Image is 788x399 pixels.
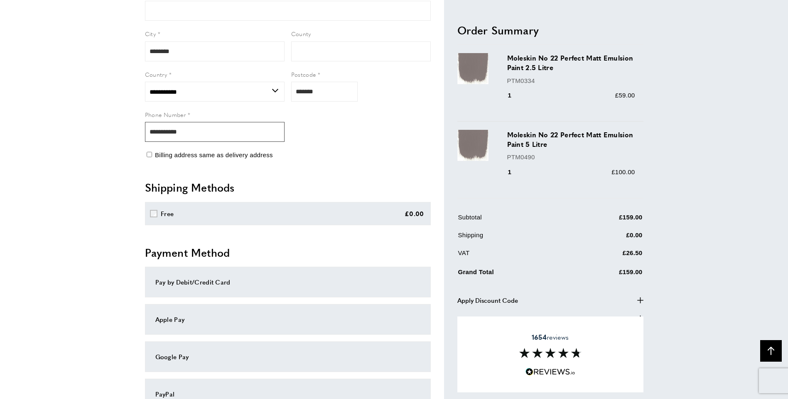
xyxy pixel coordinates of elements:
span: reviews [532,333,569,341]
span: £59.00 [615,91,635,98]
td: £159.00 [570,265,643,283]
td: Shipping [458,230,570,246]
div: £0.00 [405,209,424,219]
h2: Order Summary [457,22,643,37]
img: Moleskin No 22 Perfect Matt Emulsion Paint 5 Litre [457,129,489,161]
span: Apply Discount Code [457,295,518,305]
span: City [145,29,156,38]
div: Free [161,209,174,219]
input: Billing address same as delivery address [147,152,152,157]
span: County [291,29,311,38]
td: £26.50 [570,248,643,264]
span: Billing address same as delivery address [155,151,273,158]
h3: Moleskin No 22 Perfect Matt Emulsion Paint 5 Litre [507,129,635,148]
div: 1 [507,167,523,177]
td: £0.00 [570,230,643,246]
span: Country [145,70,167,78]
td: Subtotal [458,212,570,228]
h3: Moleskin No 22 Perfect Matt Emulsion Paint 2.5 Litre [507,53,635,72]
div: 1 [507,90,523,100]
span: £100.00 [611,168,635,175]
img: Reviews.io 5 stars [525,368,575,376]
div: Apple Pay [155,314,420,324]
img: Moleskin No 22 Perfect Matt Emulsion Paint 2.5 Litre [457,53,489,84]
span: Phone Number [145,110,186,119]
h2: Shipping Methods [145,180,431,195]
img: Reviews section [519,348,582,358]
td: Grand Total [458,265,570,283]
p: PTM0490 [507,152,635,162]
div: Google Pay [155,352,420,362]
td: VAT [458,248,570,264]
span: Apply Order Comment [457,314,523,324]
div: PayPal [155,389,420,399]
div: Pay by Debit/Credit Card [155,277,420,287]
span: Postcode [291,70,316,78]
p: PTM0334 [507,75,635,85]
strong: 1654 [532,332,547,341]
h2: Payment Method [145,245,431,260]
td: £159.00 [570,212,643,228]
